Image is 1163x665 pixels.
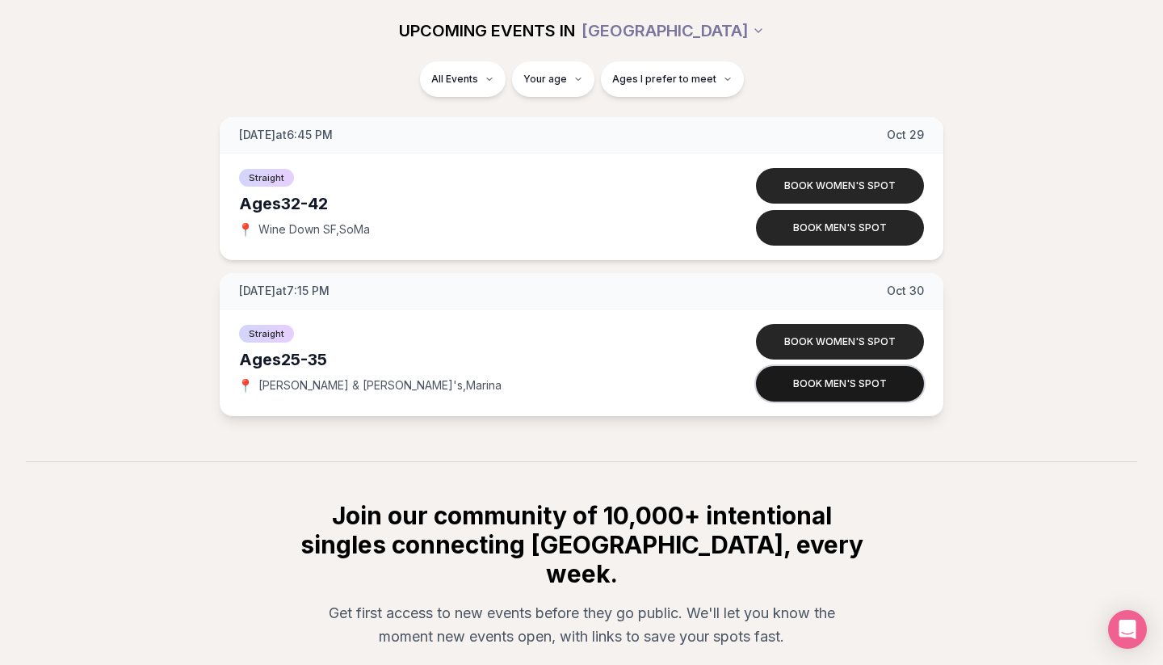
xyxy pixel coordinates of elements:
p: Get first access to new events before they go public. We'll let you know the moment new events op... [310,601,853,649]
button: [GEOGRAPHIC_DATA] [581,13,765,48]
span: [DATE] at 7:15 PM [239,283,330,299]
span: All Events [431,73,478,86]
span: Wine Down SF , SoMa [258,221,370,238]
h2: Join our community of 10,000+ intentional singles connecting [GEOGRAPHIC_DATA], every week. [297,501,866,588]
span: Your age [523,73,567,86]
span: 📍 [239,379,252,392]
button: Book women's spot [756,324,924,360]
button: Book men's spot [756,366,924,402]
span: [DATE] at 6:45 PM [239,127,333,143]
span: Straight [239,169,294,187]
div: Ages 32-42 [239,192,695,215]
div: Ages 25-35 [239,348,695,371]
span: Ages I prefer to meet [612,73,716,86]
span: Oct 30 [887,283,924,299]
button: Book women's spot [756,168,924,204]
button: Book men's spot [756,210,924,246]
button: Your age [512,61,594,97]
div: Open Intercom Messenger [1108,610,1147,649]
span: Oct 29 [887,127,924,143]
span: UPCOMING EVENTS IN [399,19,575,42]
span: 📍 [239,223,252,236]
button: All Events [420,61,506,97]
button: Ages I prefer to meet [601,61,744,97]
span: [PERSON_NAME] & [PERSON_NAME]'s , Marina [258,377,502,394]
span: Straight [239,325,294,343]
